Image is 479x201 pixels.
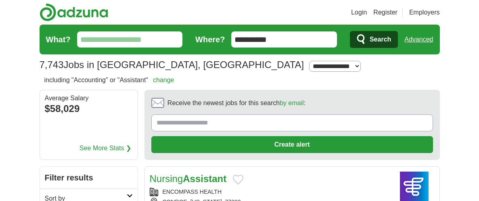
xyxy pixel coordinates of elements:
[45,102,133,116] div: $58,029
[150,173,227,184] a: NursingAssistant
[79,143,131,153] a: See More Stats ❯
[45,95,133,102] div: Average Salary
[163,189,222,195] a: ENCOMPASS HEALTH
[40,58,64,72] span: 7,743
[370,31,391,48] span: Search
[350,31,398,48] button: Search
[233,175,243,184] button: Add to favorite jobs
[373,8,397,17] a: Register
[195,33,225,46] label: Where?
[404,31,433,48] a: Advanced
[280,99,304,106] a: by email
[183,173,226,184] strong: Assistant
[40,3,108,21] img: Adzuna logo
[40,59,304,70] h1: Jobs in [GEOGRAPHIC_DATA], [GEOGRAPHIC_DATA]
[351,8,367,17] a: Login
[151,136,433,153] button: Create alert
[44,75,174,85] h2: including "Accounting" or "Assistant"
[46,33,71,46] label: What?
[153,77,174,83] a: change
[167,98,305,108] span: Receive the newest jobs for this search :
[40,167,138,189] h2: Filter results
[409,8,440,17] a: Employers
